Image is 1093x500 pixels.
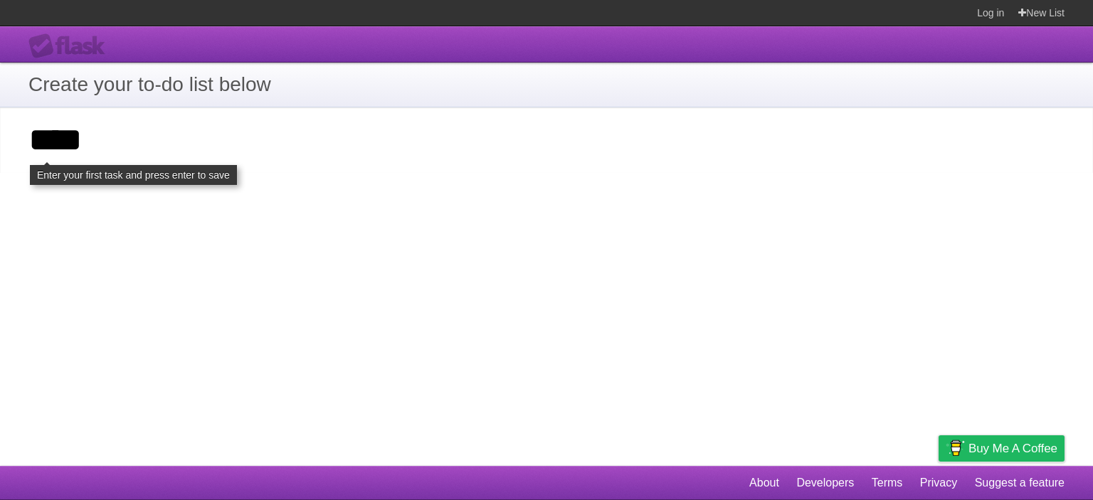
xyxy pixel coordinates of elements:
a: Buy me a coffee [939,435,1065,462]
a: Terms [872,469,903,496]
a: Suggest a feature [975,469,1065,496]
a: Developers [796,469,854,496]
div: Flask [28,33,114,59]
span: Buy me a coffee [968,436,1057,461]
h1: Create your to-do list below [28,70,1065,100]
a: About [749,469,779,496]
a: Privacy [920,469,957,496]
img: Buy me a coffee [946,436,965,460]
